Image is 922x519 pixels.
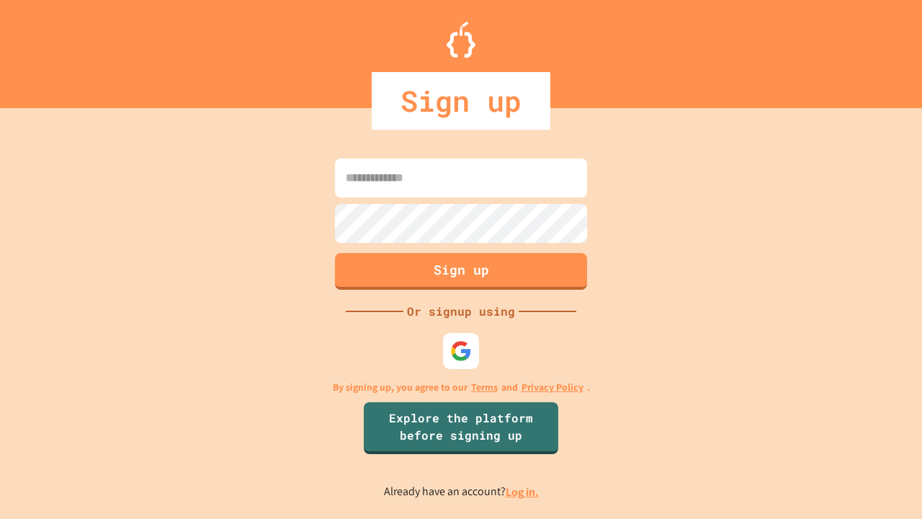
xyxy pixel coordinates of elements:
[372,72,550,130] div: Sign up
[506,484,539,500] a: Log in.
[384,483,539,501] p: Already have an account?
[471,380,498,395] a: Terms
[333,380,590,395] p: By signing up, you agree to our and .
[403,303,519,320] div: Or signup using
[450,340,472,362] img: google-icon.svg
[335,253,587,290] button: Sign up
[447,22,475,58] img: Logo.svg
[522,380,583,395] a: Privacy Policy
[364,402,558,454] a: Explore the platform before signing up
